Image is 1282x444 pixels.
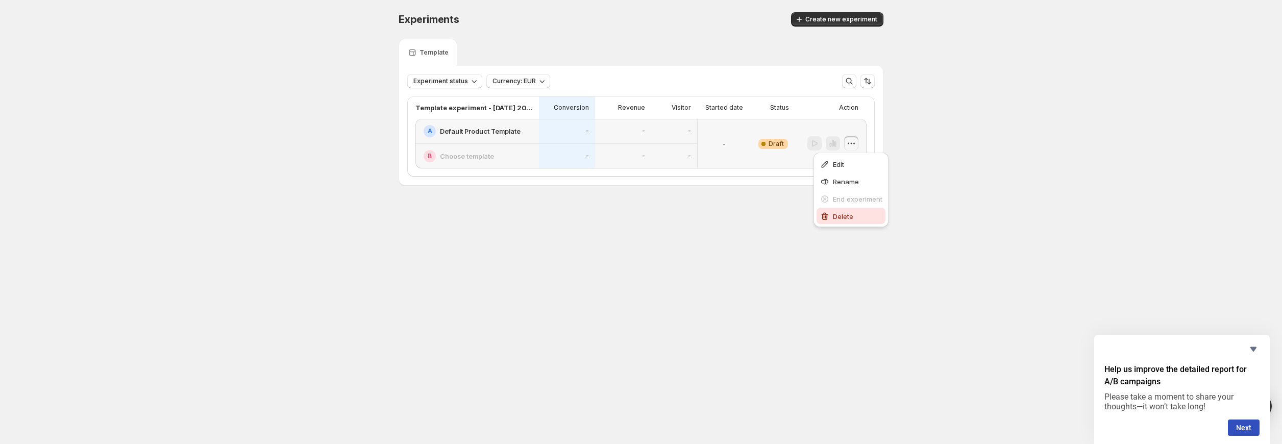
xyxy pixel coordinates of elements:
button: Next question [1228,420,1260,436]
button: Create new experiment [791,12,883,27]
p: Template [420,48,449,57]
span: Experiments [399,13,459,26]
span: Create new experiment [805,15,877,23]
p: - [688,127,691,135]
h2: A [428,127,432,135]
p: Conversion [554,104,589,112]
h2: Default Product Template [440,126,521,136]
p: Please take a moment to share your thoughts—it won’t take long! [1104,392,1260,411]
p: Revenue [618,104,645,112]
p: - [723,139,726,149]
button: Rename [817,173,885,189]
button: Hide survey [1247,343,1260,355]
button: Currency: EUR [486,74,550,88]
span: Currency: EUR [492,77,536,85]
p: - [642,127,645,135]
div: Help us improve the detailed report for A/B campaigns [1104,343,1260,436]
button: Edit [817,156,885,172]
p: Started date [705,104,743,112]
button: Experiment status [407,74,482,88]
button: Delete [817,208,885,224]
span: Rename [833,178,859,186]
span: Delete [833,212,853,220]
h2: B [428,152,432,160]
span: Edit [833,160,844,168]
span: Draft [769,140,784,148]
button: End experiment [817,190,885,207]
h2: Choose template [440,151,494,161]
span: End experiment [833,195,882,203]
p: - [642,152,645,160]
span: Experiment status [413,77,468,85]
p: - [586,152,589,160]
p: Visitor [672,104,691,112]
p: Status [770,104,789,112]
button: Sort the results [860,74,875,88]
p: Template experiment - [DATE] 20:52:14 [415,103,533,113]
h2: Help us improve the detailed report for A/B campaigns [1104,363,1260,388]
p: - [586,127,589,135]
p: - [688,152,691,160]
p: Action [839,104,858,112]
